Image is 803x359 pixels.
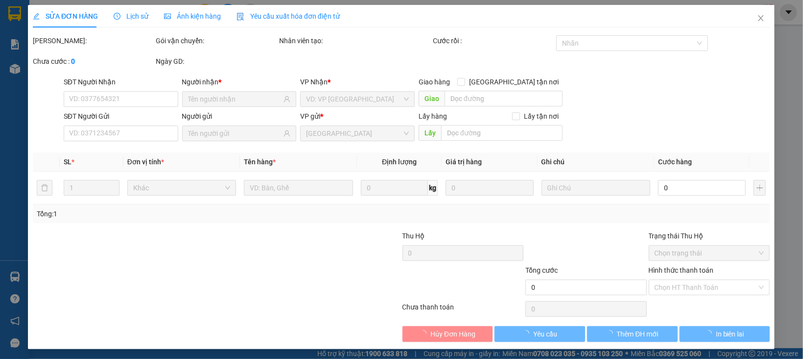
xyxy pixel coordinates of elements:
span: Ảnh kiện hàng [165,12,221,20]
span: Cước hàng [659,158,692,166]
span: Lịch sử [114,12,149,20]
label: Hình thức thanh toán [649,266,714,274]
div: Nhân viên tạo: [279,35,431,46]
span: Yêu cầu xuất hóa đơn điện tử [237,12,340,20]
div: Gói vận chuyển: [156,35,278,46]
span: loading [420,330,430,337]
span: SỬA ĐƠN HÀNG [33,12,98,20]
button: In biên lai [680,326,770,342]
button: Thêm ĐH mới [587,326,678,342]
div: Tổng: 1 [37,208,310,219]
input: Tên người gửi [188,128,282,139]
button: Yêu cầu [495,326,586,342]
img: icon [237,13,245,21]
span: clock-circle [114,13,121,20]
input: Dọc đường [445,91,563,106]
span: Tổng cước [526,266,558,274]
span: VP Nhận [301,78,328,86]
div: SĐT Người Nhận [64,77,178,87]
span: Lấy tận nơi [520,111,563,122]
span: loading [606,330,617,337]
span: kg [428,180,438,196]
span: Khác [133,180,231,195]
input: Ghi Chú [542,180,651,196]
input: 0 [446,180,534,196]
span: Lấy [419,125,441,141]
input: VD: Bàn, Ghế [244,180,354,196]
span: Lấy hàng [419,112,447,120]
span: edit [33,13,40,20]
span: In biên lai [716,329,744,339]
button: plus [754,180,766,196]
span: Đà Lạt [307,126,409,141]
input: Tên người nhận [188,94,282,104]
span: user [284,96,291,103]
div: Trạng thái Thu Hộ [649,231,770,241]
span: Giao [419,91,445,106]
span: picture [165,13,171,20]
div: SĐT Người Gửi [64,111,178,122]
span: SL [64,158,71,166]
span: Thêm ĐH mới [617,329,659,339]
span: Định lượng [382,158,417,166]
th: Ghi chú [538,153,655,172]
span: loading [522,330,533,337]
span: Giao hàng [419,78,450,86]
div: Người gửi [182,111,297,122]
span: Tên hàng [244,158,276,166]
button: delete [37,180,52,196]
span: Chọn trạng thái [655,246,764,260]
div: [PERSON_NAME]: [33,35,154,46]
span: Hủy Đơn Hàng [430,329,475,339]
span: Thu Hộ [402,232,425,240]
span: loading [705,330,716,337]
button: Close [748,5,775,32]
span: user [284,130,291,137]
button: Hủy Đơn Hàng [402,326,493,342]
div: VP gửi [301,111,415,122]
div: Chưa thanh toán [401,302,525,319]
input: Dọc đường [441,125,563,141]
div: Người nhận [182,77,297,87]
span: Yêu cầu [533,329,557,339]
span: Đơn vị tính [127,158,164,166]
div: Cước rồi : [433,35,555,46]
span: [GEOGRAPHIC_DATA] tận nơi [466,77,563,87]
b: 0 [71,57,75,65]
div: Chưa cước : [33,56,154,67]
span: close [757,14,765,22]
span: Giá trị hàng [446,158,482,166]
div: Ngày GD: [156,56,278,67]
